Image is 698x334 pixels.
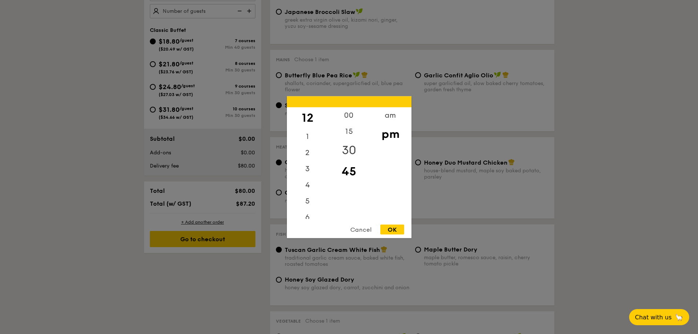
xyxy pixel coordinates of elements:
div: 3 [287,161,328,177]
div: 15 [328,123,370,139]
div: 5 [287,193,328,209]
span: 🦙 [675,313,683,322]
button: Chat with us🦙 [629,309,689,325]
div: 6 [287,209,328,225]
div: Cancel [343,224,379,234]
div: 00 [328,107,370,123]
div: OK [380,224,404,234]
div: 45 [328,161,370,182]
div: 12 [287,107,328,128]
div: am [370,107,411,123]
div: 2 [287,144,328,161]
div: 4 [287,177,328,193]
div: 1 [287,128,328,144]
div: pm [370,123,411,144]
div: 30 [328,139,370,161]
span: Chat with us [635,314,672,321]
